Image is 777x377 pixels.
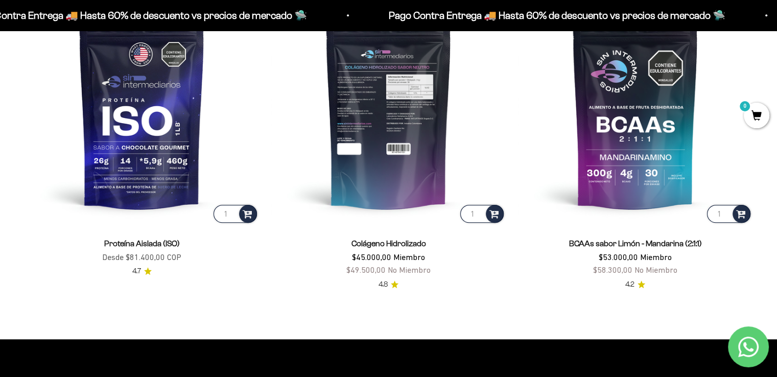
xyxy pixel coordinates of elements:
[739,100,751,112] mark: 0
[388,265,431,274] span: No Miembro
[379,279,388,290] span: 4.8
[393,252,425,262] span: Miembro
[102,251,181,264] sale-price: Desde $81.400,00 COP
[132,266,141,277] span: 4.7
[352,252,391,262] span: $45.000,00
[351,239,426,248] a: Colágeno Hidrolizado
[132,266,152,277] a: 4.74.7 de 5.0 estrellas
[625,279,634,290] span: 4.2
[599,252,638,262] span: $53.000,00
[593,265,632,274] span: $58.300,00
[634,265,677,274] span: No Miembro
[379,279,398,290] a: 4.84.8 de 5.0 estrellas
[640,252,672,262] span: Miembro
[569,239,702,248] a: BCAAs sabor Limón - Mandarina (2:1:1)
[346,265,386,274] span: $49.500,00
[104,239,180,248] a: Proteína Aislada (ISO)
[625,279,645,290] a: 4.24.2 de 5.0 estrellas
[387,7,724,23] p: Pago Contra Entrega 🚚 Hasta 60% de descuento vs precios de mercado 🛸
[744,111,769,122] a: 0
